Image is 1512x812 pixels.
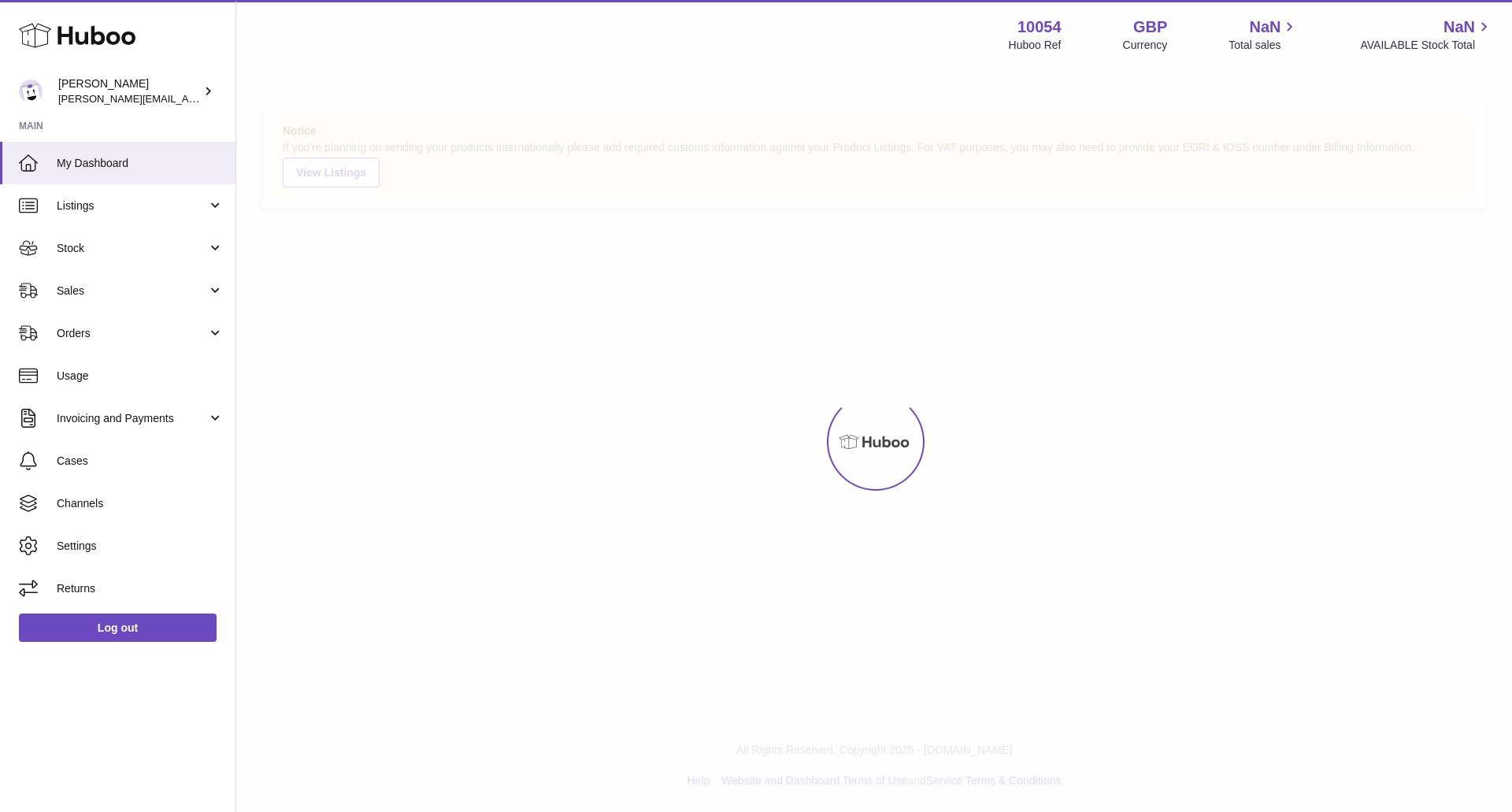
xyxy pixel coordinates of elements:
[57,241,207,256] span: Stock
[57,581,224,596] span: Returns
[1123,38,1168,53] div: Currency
[58,76,200,106] div: [PERSON_NAME]
[19,80,43,103] img: luz@capsuline.com
[58,92,316,105] span: [PERSON_NAME][EMAIL_ADDRESS][DOMAIN_NAME]
[1249,17,1280,38] span: NaN
[19,614,217,642] a: Log out
[1360,17,1493,53] a: NaN AVAILABLE Stock Total
[57,454,224,469] span: Cases
[57,539,224,554] span: Settings
[1017,17,1062,38] strong: 10054
[57,326,207,341] span: Orders
[1133,17,1167,38] strong: GBP
[1009,38,1062,53] div: Huboo Ref
[1443,17,1475,38] span: NaN
[57,411,207,426] span: Invoicing and Payments
[57,369,224,384] span: Usage
[1360,38,1493,53] span: AVAILABLE Stock Total
[1228,17,1299,53] a: NaN Total sales
[1228,38,1299,53] span: Total sales
[57,284,207,298] span: Sales
[57,156,224,171] span: My Dashboard
[57,198,207,213] span: Listings
[57,496,224,511] span: Channels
